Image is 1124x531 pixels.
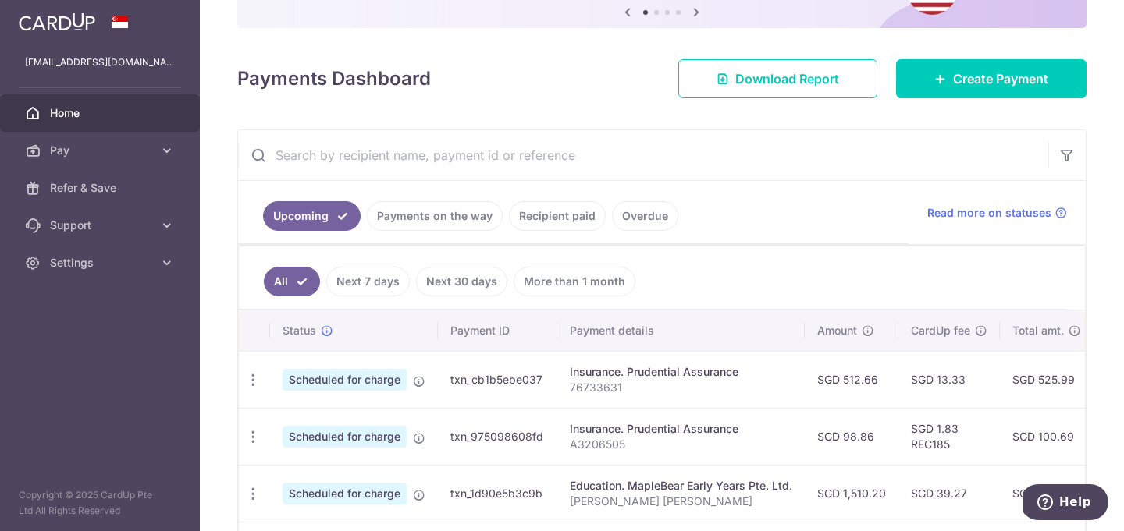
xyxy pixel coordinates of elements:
[898,465,1000,522] td: SGD 39.27
[263,201,361,231] a: Upcoming
[509,201,606,231] a: Recipient paid
[898,351,1000,408] td: SGD 13.33
[514,267,635,296] a: More than 1 month
[896,59,1087,98] a: Create Payment
[570,380,792,395] p: 76733631
[570,364,792,380] div: Insurance. Prudential Assurance
[927,205,1067,221] a: Read more on statuses
[612,201,678,231] a: Overdue
[25,55,175,70] p: [EMAIL_ADDRESS][DOMAIN_NAME]
[898,408,1000,465] td: SGD 1.83 REC185
[50,255,153,271] span: Settings
[438,408,557,465] td: txn_975098608fd
[557,310,805,351] th: Payment details
[50,180,153,196] span: Refer & Save
[1000,408,1095,465] td: SGD 100.69
[264,267,320,296] a: All
[237,65,431,93] h4: Payments Dashboard
[238,130,1048,180] input: Search by recipient name, payment id or reference
[283,369,407,391] span: Scheduled for charge
[19,12,95,31] img: CardUp
[570,421,792,437] div: Insurance. Prudential Assurance
[953,69,1048,88] span: Create Payment
[817,323,857,338] span: Amount
[805,465,898,522] td: SGD 1,510.20
[570,478,792,494] div: Education. MapleBear Early Years Pte. Ltd.
[678,59,877,98] a: Download Report
[911,323,970,338] span: CardUp fee
[326,267,410,296] a: Next 7 days
[570,494,792,509] p: [PERSON_NAME] [PERSON_NAME]
[438,465,557,522] td: txn_1d90e5b3c9b
[735,69,839,88] span: Download Report
[805,408,898,465] td: SGD 98.86
[283,323,316,338] span: Status
[438,310,557,351] th: Payment ID
[570,437,792,452] p: A3206505
[50,218,153,233] span: Support
[367,201,503,231] a: Payments on the way
[416,267,507,296] a: Next 30 days
[283,483,407,504] span: Scheduled for charge
[927,205,1051,221] span: Read more on statuses
[1000,351,1095,408] td: SGD 525.99
[438,351,557,408] td: txn_cb1b5ebe037
[1023,484,1108,523] iframe: Opens a widget where you can find more information
[1000,465,1095,522] td: SGD 1,549.47
[1012,323,1064,338] span: Total amt.
[50,105,153,121] span: Home
[50,143,153,158] span: Pay
[283,426,407,448] span: Scheduled for charge
[805,351,898,408] td: SGD 512.66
